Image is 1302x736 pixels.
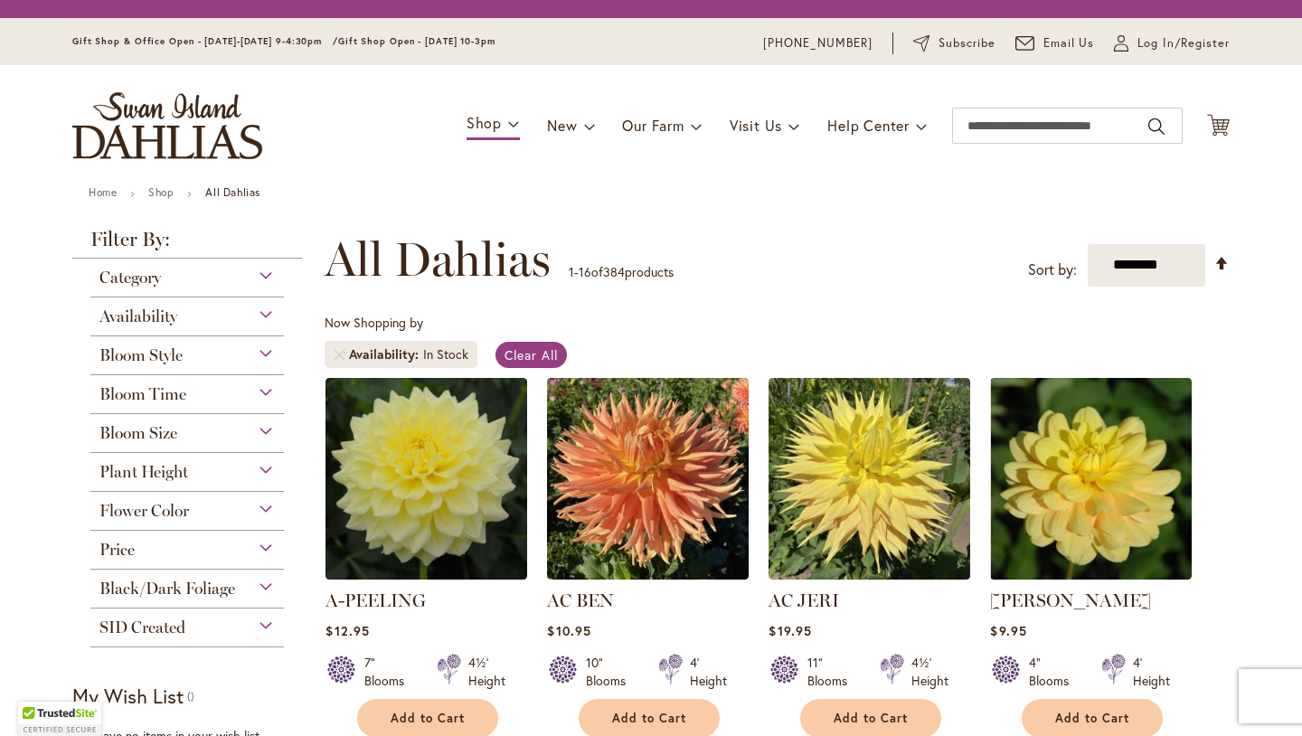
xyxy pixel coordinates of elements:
img: AC BEN [547,378,749,580]
span: Add to Cart [834,711,908,726]
span: Add to Cart [391,711,465,726]
a: AC BEN [547,566,749,583]
span: $10.95 [547,622,590,639]
span: $9.95 [990,622,1026,639]
span: Our Farm [622,116,684,135]
a: Clear All [495,342,567,368]
div: 4' Height [1133,654,1170,690]
img: AHOY MATEY [990,378,1192,580]
span: Subscribe [939,34,995,52]
a: AC Jeri [769,566,970,583]
span: Bloom Style [99,345,183,365]
a: Home [89,185,117,199]
a: Log In/Register [1114,34,1230,52]
span: 16 [579,263,591,280]
a: Subscribe [913,34,995,52]
a: A-PEELING [325,590,426,611]
p: - of products [569,258,674,287]
img: A-Peeling [325,378,527,580]
iframe: Launch Accessibility Center [14,672,64,722]
span: Black/Dark Foliage [99,579,235,599]
span: Gift Shop Open - [DATE] 10-3pm [338,35,495,47]
a: [PERSON_NAME] [990,590,1151,611]
div: 11" Blooms [807,654,858,690]
span: Add to Cart [612,711,686,726]
span: 1 [569,263,574,280]
a: store logo [72,92,262,159]
span: Plant Height [99,462,188,482]
div: 7" Blooms [364,654,415,690]
label: Sort by: [1028,253,1077,287]
a: Email Us [1015,34,1095,52]
span: New [547,116,577,135]
span: Visit Us [730,116,782,135]
span: All Dahlias [325,232,551,287]
span: Help Center [827,116,910,135]
span: Now Shopping by [325,314,423,331]
a: Shop [148,185,174,199]
div: 4½' Height [468,654,505,690]
span: SID Created [99,618,185,637]
strong: All Dahlias [205,185,260,199]
a: AHOY MATEY [990,566,1192,583]
span: Shop [467,113,502,132]
span: Log In/Register [1137,34,1230,52]
span: Email Us [1043,34,1095,52]
a: Remove Availability In Stock [334,349,344,360]
span: Price [99,540,135,560]
a: AC JERI [769,590,839,611]
div: 4½' Height [911,654,948,690]
span: Bloom Time [99,384,186,404]
span: Gift Shop & Office Open - [DATE]-[DATE] 9-4:30pm / [72,35,338,47]
div: In Stock [423,345,468,363]
div: 4' Height [690,654,727,690]
div: 4" Blooms [1029,654,1080,690]
a: [PHONE_NUMBER] [763,34,873,52]
a: A-Peeling [325,566,527,583]
span: Clear All [505,346,558,363]
span: Bloom Size [99,423,177,443]
button: Search [1148,112,1165,141]
a: AC BEN [547,590,614,611]
span: 384 [603,263,625,280]
span: Add to Cart [1055,711,1129,726]
span: Flower Color [99,501,189,521]
span: Category [99,268,161,288]
strong: Filter By: [72,230,302,259]
img: AC Jeri [769,378,970,580]
span: Availability [349,345,423,363]
strong: My Wish List [72,683,184,709]
span: Availability [99,307,177,326]
span: $19.95 [769,622,811,639]
div: 10" Blooms [586,654,637,690]
span: $12.95 [325,622,369,639]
